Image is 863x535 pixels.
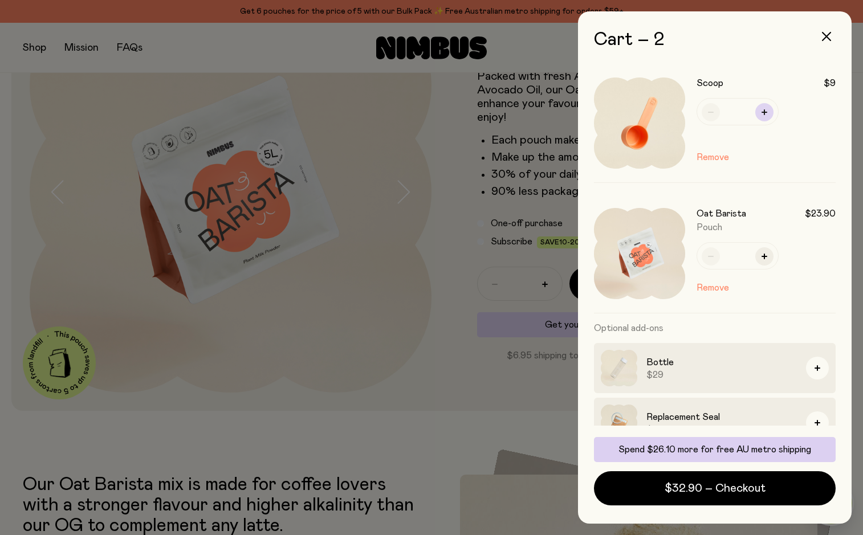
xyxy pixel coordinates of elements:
[697,223,722,232] span: Pouch
[594,471,836,505] button: $32.90 – Checkout
[697,150,729,164] button: Remove
[697,77,723,89] h3: Scoop
[805,208,836,219] span: $23.90
[697,208,746,219] h3: Oat Barista
[646,424,797,435] span: $2.90
[824,77,836,89] span: $9
[594,30,836,50] h2: Cart – 2
[697,281,729,295] button: Remove
[594,313,836,343] h3: Optional add-ons
[646,369,797,381] span: $29
[646,356,797,369] h3: Bottle
[646,410,797,424] h3: Replacement Seal
[601,444,829,455] p: Spend $26.10 more for free AU metro shipping
[665,480,766,496] span: $32.90 – Checkout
